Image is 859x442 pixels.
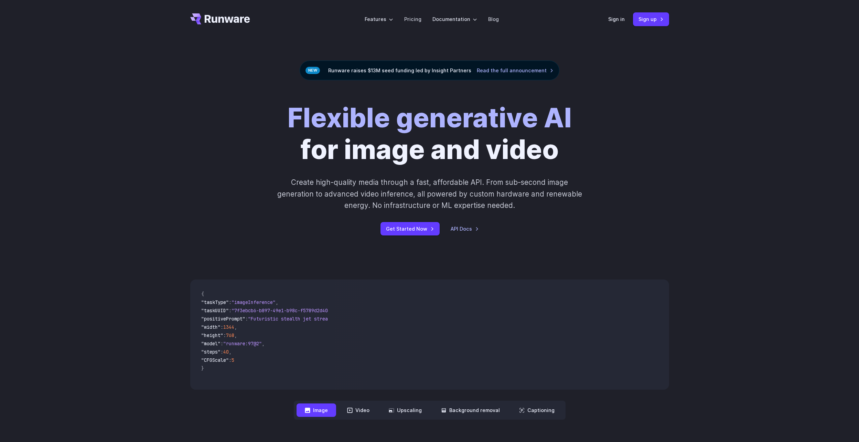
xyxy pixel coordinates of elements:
[234,332,237,338] span: ,
[488,15,499,23] a: Blog
[232,357,234,363] span: 5
[221,349,223,355] span: :
[276,299,278,305] span: ,
[433,403,508,417] button: Background removal
[201,349,221,355] span: "steps"
[404,15,421,23] a: Pricing
[232,307,336,314] span: "7f3ebcb6-b897-49e1-b98c-f5789d2d40d7"
[380,222,440,235] a: Get Started Now
[229,307,232,314] span: :
[234,324,237,330] span: ,
[201,332,223,338] span: "height"
[201,340,221,347] span: "model"
[201,365,204,371] span: }
[339,403,378,417] button: Video
[380,403,430,417] button: Upscaling
[201,291,204,297] span: {
[229,357,232,363] span: :
[633,12,669,26] a: Sign up
[223,340,262,347] span: "runware:97@2"
[288,102,572,134] strong: Flexible generative AI
[221,324,223,330] span: :
[201,316,245,322] span: "positivePrompt"
[190,13,250,24] a: Go to /
[245,316,248,322] span: :
[288,102,572,166] h1: for image and video
[300,61,559,80] div: Runware raises $13M seed funding led by Insight Partners
[229,299,232,305] span: :
[608,15,625,23] a: Sign in
[432,15,477,23] label: Documentation
[201,324,221,330] span: "width"
[297,403,336,417] button: Image
[223,349,229,355] span: 40
[201,307,229,314] span: "taskUUID"
[223,332,226,338] span: :
[248,316,498,322] span: "Futuristic stealth jet streaking through a neon-lit cityscape with glowing purple exhaust"
[232,299,276,305] span: "imageInference"
[451,225,479,233] a: API Docs
[221,340,223,347] span: :
[201,299,229,305] span: "taskType"
[226,332,234,338] span: 768
[511,403,563,417] button: Captioning
[223,324,234,330] span: 1344
[365,15,393,23] label: Features
[201,357,229,363] span: "CFGScale"
[276,177,583,211] p: Create high-quality media through a fast, affordable API. From sub-second image generation to adv...
[262,340,265,347] span: ,
[477,66,554,74] a: Read the full announcement
[229,349,232,355] span: ,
